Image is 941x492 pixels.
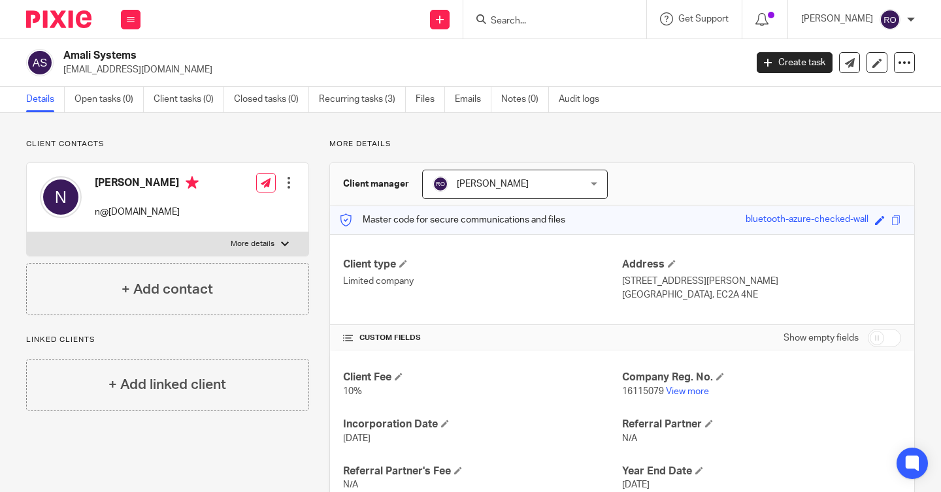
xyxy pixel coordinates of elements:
h4: Client type [343,258,622,271]
p: [PERSON_NAME] [801,12,873,25]
span: [DATE] [343,434,371,443]
span: 10% [343,387,362,396]
a: Details [26,87,65,112]
p: Linked clients [26,335,309,345]
img: svg%3E [26,49,54,76]
label: Show empty fields [784,331,859,345]
i: Primary [186,176,199,189]
h3: Client manager [343,177,409,191]
p: Client contacts [26,139,309,149]
p: [STREET_ADDRESS][PERSON_NAME] [622,275,901,288]
a: Notes (0) [501,87,549,112]
p: More details [329,139,915,149]
h4: Client Fee [343,371,622,384]
h4: Year End Date [622,465,901,478]
span: Get Support [678,14,729,23]
h4: Referral Partner [622,418,901,431]
h4: Incorporation Date [343,418,622,431]
a: Closed tasks (0) [234,87,309,112]
p: More details [231,239,274,249]
p: Master code for secure communications and files [340,213,565,226]
a: Audit logs [559,87,609,112]
p: [GEOGRAPHIC_DATA], EC2A 4NE [622,288,901,301]
h4: [PERSON_NAME] [95,176,199,192]
a: Files [416,87,445,112]
span: [DATE] [622,480,650,489]
span: N/A [622,434,637,443]
p: Limited company [343,275,622,288]
a: Create task [757,52,833,73]
h4: Address [622,258,901,271]
h4: Referral Partner's Fee [343,465,622,478]
span: N/A [343,480,358,489]
img: svg%3E [880,9,900,30]
h4: Company Reg. No. [622,371,901,384]
a: Emails [455,87,491,112]
span: [PERSON_NAME] [457,179,529,189]
p: n@[DOMAIN_NAME] [95,206,199,219]
p: [EMAIL_ADDRESS][DOMAIN_NAME] [63,63,737,76]
span: 16115079 [622,387,664,396]
a: Open tasks (0) [74,87,144,112]
a: View more [666,387,709,396]
img: svg%3E [40,176,82,218]
img: Pixie [26,10,91,28]
a: Recurring tasks (3) [319,87,406,112]
h4: CUSTOM FIELDS [343,333,622,343]
h4: + Add linked client [108,375,226,395]
h2: Amali Systems [63,49,603,63]
div: bluetooth-azure-checked-wall [746,213,868,228]
a: Client tasks (0) [154,87,224,112]
input: Search [489,16,607,27]
img: svg%3E [433,176,448,192]
h4: + Add contact [122,279,213,300]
